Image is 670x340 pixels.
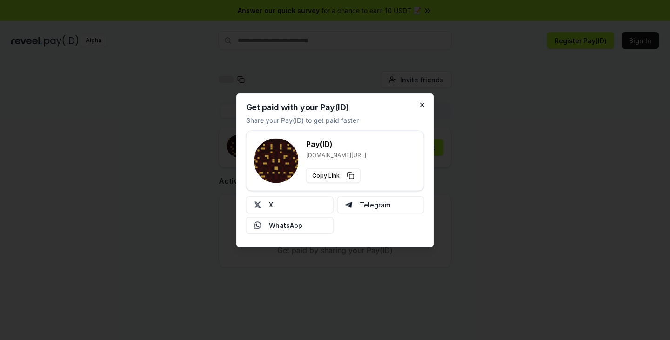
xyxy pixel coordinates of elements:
[306,168,361,183] button: Copy Link
[246,103,349,111] h2: Get paid with your Pay(ID)
[246,115,359,125] p: Share your Pay(ID) to get paid faster
[337,196,424,213] button: Telegram
[306,151,366,159] p: [DOMAIN_NAME][URL]
[246,196,334,213] button: X
[345,201,352,208] img: Telegram
[246,217,334,233] button: WhatsApp
[306,138,366,149] h3: Pay(ID)
[254,201,261,208] img: X
[254,221,261,229] img: Whatsapp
